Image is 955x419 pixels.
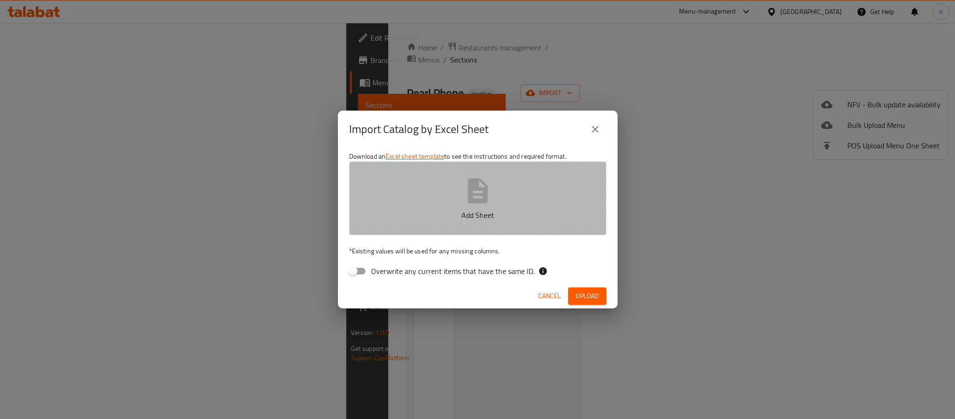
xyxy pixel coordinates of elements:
[535,287,564,305] button: Cancel
[349,122,488,137] h2: Import Catalog by Excel Sheet
[349,246,606,256] p: Existing values will be used for any missing columns.
[584,118,606,140] button: close
[568,287,606,305] button: Upload
[349,161,606,235] button: Add Sheet
[385,150,444,162] a: Excel sheet template
[371,265,535,277] span: Overwrite any current items that have the same ID.
[364,209,592,221] p: Add Sheet
[538,266,548,276] svg: If the overwrite option isn't selected, then the items that match an existing ID will be ignored ...
[538,290,561,302] span: Cancel
[338,148,618,283] div: Download an to see the instructions and required format.
[576,290,599,302] span: Upload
